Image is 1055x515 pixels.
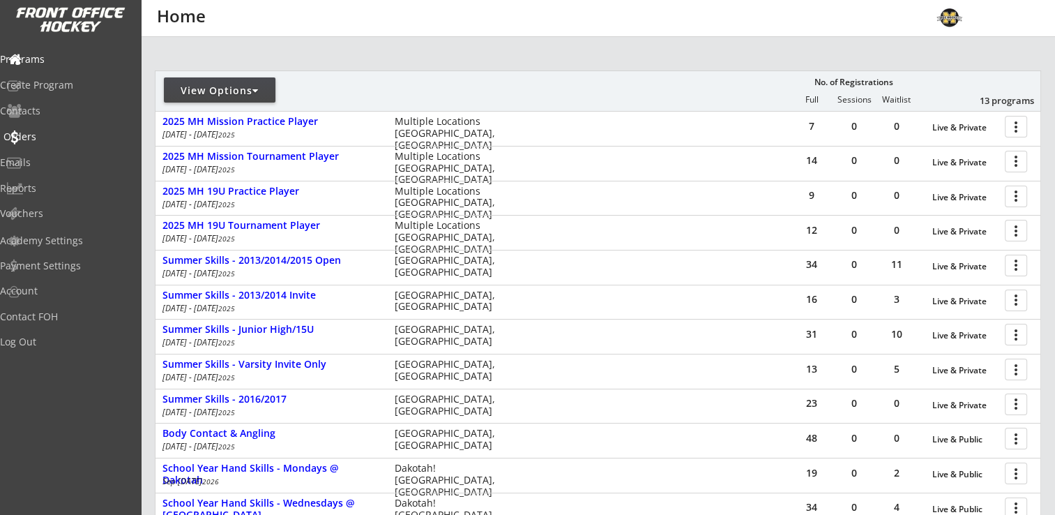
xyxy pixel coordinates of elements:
button: more_vert [1005,463,1027,484]
div: Summer Skills - 2013/2014/2015 Open [162,255,380,267]
div: Multiple Locations [GEOGRAPHIC_DATA], [GEOGRAPHIC_DATA] [395,116,504,151]
div: School Year Hand Skills - Mondays @ Dakotah [162,463,380,486]
div: 0 [833,364,875,374]
div: [DATE] - [DATE] [162,130,376,139]
div: 14 [791,156,833,165]
div: Live & Private [932,366,998,375]
div: Dakotah! [GEOGRAPHIC_DATA], [GEOGRAPHIC_DATA] [395,463,504,498]
div: 2025 MH Mission Tournament Player [162,151,380,163]
div: 9 [791,191,833,200]
div: [GEOGRAPHIC_DATA], [GEOGRAPHIC_DATA] [395,428,504,451]
div: Multiple Locations [GEOGRAPHIC_DATA], [GEOGRAPHIC_DATA] [395,186,504,221]
div: Live & Private [932,123,998,133]
div: 0 [833,502,875,512]
div: Waitlist [875,95,917,105]
div: 0 [833,225,875,235]
div: 10 [876,329,918,339]
div: 0 [833,433,875,443]
div: [DATE] - [DATE] [162,269,376,278]
div: 0 [876,121,918,131]
div: 0 [833,191,875,200]
em: 2025 [218,338,235,348]
div: 0 [876,225,918,235]
em: 2025 [218,304,235,313]
div: 13 [791,364,833,374]
div: Summer Skills - Varsity Invite Only [162,359,380,371]
em: 2026 [202,477,219,486]
em: 2025 [218,234,235,244]
em: 2025 [218,165,235,174]
div: Live & Public [932,435,998,445]
div: 16 [791,294,833,304]
div: 3 [876,294,918,304]
div: [GEOGRAPHIC_DATA], [GEOGRAPHIC_DATA] [395,324,504,348]
button: more_vert [1005,428,1027,449]
div: Sep [DATE] [162,477,376,486]
div: 0 [833,468,875,478]
div: 0 [833,121,875,131]
div: [DATE] - [DATE] [162,304,376,313]
div: Live & Private [932,193,998,202]
div: 0 [876,398,918,408]
div: View Options [164,84,275,98]
div: Live & Public [932,470,998,479]
button: more_vert [1005,290,1027,311]
div: 23 [791,398,833,408]
button: more_vert [1005,324,1027,345]
div: 0 [833,260,875,269]
div: 2025 MH Mission Practice Player [162,116,380,128]
div: Multiple Locations [GEOGRAPHIC_DATA], [GEOGRAPHIC_DATA] [395,220,504,255]
div: 0 [876,191,918,200]
div: 34 [791,502,833,512]
button: more_vert [1005,116,1027,137]
div: 34 [791,260,833,269]
div: Multiple Locations [GEOGRAPHIC_DATA], [GEOGRAPHIC_DATA] [395,151,504,186]
button: more_vert [1005,359,1027,380]
div: 5 [876,364,918,374]
div: [GEOGRAPHIC_DATA], [GEOGRAPHIC_DATA] [395,394,504,417]
div: 31 [791,329,833,339]
div: Live & Private [932,158,998,167]
div: 2025 MH 19U Tournament Player [162,220,380,232]
div: 0 [833,294,875,304]
div: 13 programs [961,94,1033,107]
button: more_vert [1005,255,1027,276]
div: 0 [833,398,875,408]
div: Orders [3,132,129,142]
div: Body Contact & Angling [162,428,380,440]
div: [DATE] - [DATE] [162,200,376,209]
em: 2025 [218,408,235,417]
div: Live & Private [932,262,998,271]
em: 2025 [218,373,235,382]
div: Summer Skills - 2013/2014 Invite [162,290,380,301]
div: 2025 MH 19U Practice Player [162,186,380,197]
div: [DATE] - [DATE] [162,165,376,174]
div: 11 [876,260,918,269]
em: 2025 [218,269,235,278]
div: 4 [876,502,918,512]
button: more_vert [1005,394,1027,415]
div: Live & Private [932,297,998,306]
em: 2025 [218,130,235,140]
div: Sessions [833,95,875,105]
div: 2 [876,468,918,478]
div: 0 [833,329,875,339]
button: more_vert [1005,151,1027,172]
div: [DATE] - [DATE] [162,408,376,417]
div: Live & Private [932,401,998,410]
div: Live & Private [932,227,998,237]
button: more_vert [1005,220,1027,241]
div: [GEOGRAPHIC_DATA], [GEOGRAPHIC_DATA] [395,359,504,382]
div: [DATE] - [DATE] [162,442,376,451]
div: 19 [791,468,833,478]
div: No. of Registrations [810,77,897,87]
button: more_vert [1005,186,1027,207]
div: [DATE] - [DATE] [162,234,376,243]
div: 7 [791,121,833,131]
div: Live & Public [932,505,998,514]
div: 48 [791,433,833,443]
em: 2025 [218,200,235,209]
div: Summer Skills - 2016/2017 [162,394,380,405]
div: 0 [833,156,875,165]
div: Full [791,95,833,105]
